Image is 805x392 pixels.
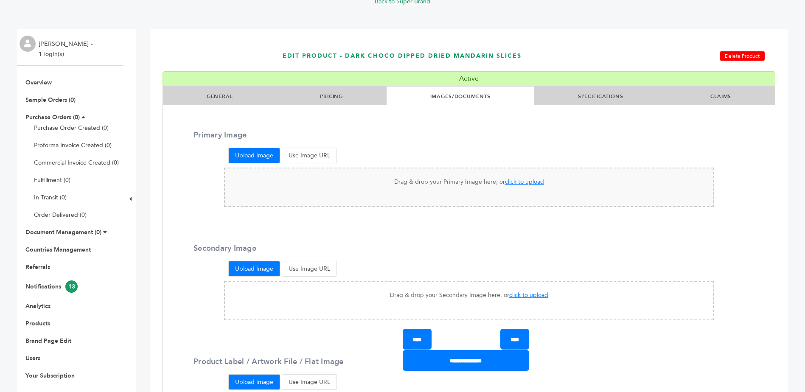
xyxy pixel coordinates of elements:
button: Use Image URL [282,374,337,390]
button: Upload Image [228,148,280,163]
a: Your Subscription [25,372,75,380]
button: Use Image URL [282,148,337,163]
a: Purchase Order Created (0) [34,124,109,132]
a: SPECIFICATIONS [578,93,623,100]
a: In-Transit (0) [34,193,67,202]
label: Primary Image [163,130,253,140]
span: 13 [65,280,78,293]
button: Upload Image [228,374,280,390]
a: Order Delivered (0) [34,211,87,219]
a: Fulfillment (0) [34,176,70,184]
label: Secondary Image [163,243,256,254]
a: Analytics [25,302,50,310]
button: Upload Image [228,261,280,277]
a: Delete Product [720,51,765,61]
a: Products [25,319,50,328]
a: Sample Orders (0) [25,96,76,104]
span: click to upload [509,291,548,299]
a: Commercial Invoice Created (0) [34,159,119,167]
a: Proforma Invoice Created (0) [34,141,112,149]
p: Drag & drop your Primary Image here, or [233,177,704,187]
label: Product Label / Artwork File / Flat Image [163,356,344,367]
span: click to upload [505,178,544,186]
img: profile.png [20,36,36,52]
a: GENERAL [207,93,233,100]
a: Purchase Orders (0) [25,113,80,121]
a: Overview [25,78,52,87]
button: Use Image URL [282,261,337,277]
div: Active [163,71,775,86]
a: Brand Page Edit [25,337,71,345]
a: Countries Management [25,246,91,254]
a: Notifications13 [25,283,78,291]
a: Document Management (0) [25,228,101,236]
a: Users [25,354,40,362]
a: Referrals [25,263,50,271]
li: [PERSON_NAME] - 1 login(s) [39,39,95,59]
a: CLAIMS [710,93,731,100]
a: PRICING [320,93,343,100]
a: IMAGES/DOCUMENTS [430,93,491,100]
p: Drag & drop your Secondary Image here, or [233,290,704,300]
h1: EDIT PRODUCT - Dark Choco Dipped Dried Mandarin Slices [283,40,589,71]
